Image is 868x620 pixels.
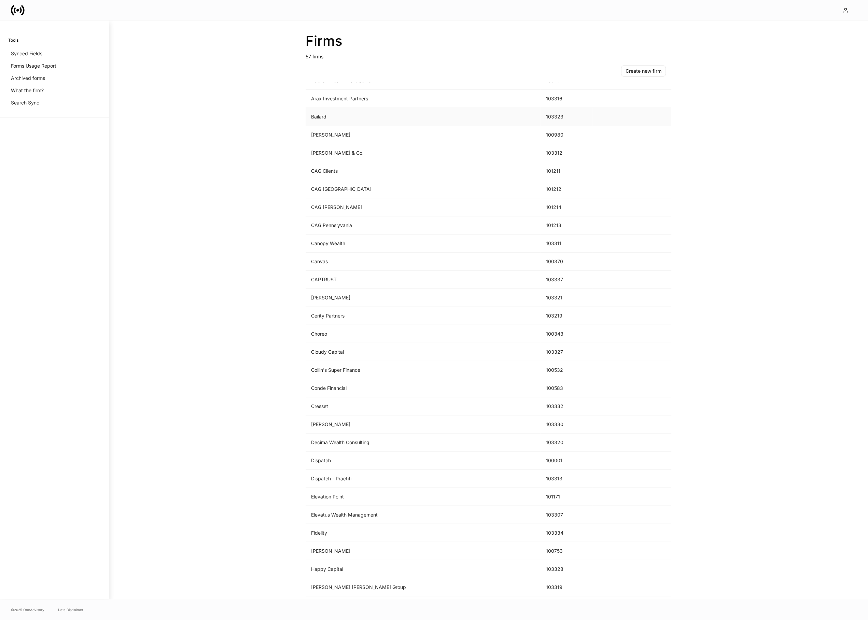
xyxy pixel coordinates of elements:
td: Dispatch [306,452,541,470]
td: Elevation Point [306,488,541,506]
td: 103320 [541,434,592,452]
td: Collin's Super Finance [306,361,541,379]
a: Forms Usage Report [8,60,101,72]
td: 100532 [541,361,592,379]
td: 100370 [541,253,592,271]
td: 103316 [541,90,592,108]
td: [PERSON_NAME] [306,289,541,307]
p: Archived forms [11,75,45,82]
td: 101214 [541,198,592,216]
button: Create new firm [621,66,666,76]
td: 100583 [541,379,592,397]
td: 101213 [541,216,592,235]
td: 103219 [541,307,592,325]
td: Canopy Wealth [306,235,541,253]
h6: Tools [8,37,18,43]
td: Canvas [306,253,541,271]
td: 101211 [541,162,592,180]
a: Search Sync [8,97,101,109]
a: Data Disclaimer [58,607,83,612]
td: 101171 [541,488,592,506]
td: 101212 [541,180,592,198]
p: Forms Usage Report [11,62,56,69]
td: Happy Capital [306,560,541,578]
td: Cloudy Capital [306,343,541,361]
td: 103332 [541,397,592,415]
td: 100343 [541,325,592,343]
td: Dispatch - Practifi [306,470,541,488]
td: Arax Investment Partners [306,90,541,108]
a: What the firm? [8,84,101,97]
h2: Firms [306,33,672,49]
td: 103327 [541,343,592,361]
td: Decima Wealth Consulting [306,434,541,452]
td: 103328 [541,560,592,578]
div: Create new firm [626,68,662,74]
td: [PERSON_NAME] [PERSON_NAME] Group [306,578,541,596]
td: 103330 [541,415,592,434]
p: Search Sync [11,99,39,106]
td: [PERSON_NAME] [306,542,541,560]
td: 103334 [541,524,592,542]
td: 103311 [541,235,592,253]
td: 103312 [541,144,592,162]
p: What the firm? [11,87,44,94]
td: 103337 [541,271,592,289]
td: [PERSON_NAME] & Co. [306,144,541,162]
a: Synced Fields [8,47,101,60]
td: [PERSON_NAME] [306,126,541,144]
td: Conde Financial [306,379,541,397]
td: [PERSON_NAME] [306,415,541,434]
td: CAPTRUST [306,271,541,289]
td: CAG [GEOGRAPHIC_DATA] [306,180,541,198]
td: 100753 [541,542,592,560]
td: Choreo [306,325,541,343]
td: 103321 [541,289,592,307]
td: KD [306,596,541,615]
a: Archived forms [8,72,101,84]
p: 57 firms [306,49,672,60]
span: © 2025 OneAdvisory [11,607,44,612]
td: 100980 [541,126,592,144]
td: 103323 [541,108,592,126]
td: Elevatus Wealth Management [306,506,541,524]
td: 100081 [541,596,592,615]
td: Cerity Partners [306,307,541,325]
td: 103319 [541,578,592,596]
p: Synced Fields [11,50,42,57]
td: 100001 [541,452,592,470]
td: Fidelity [306,524,541,542]
td: 103313 [541,470,592,488]
td: CAG Clients [306,162,541,180]
td: CAG [PERSON_NAME] [306,198,541,216]
td: Cresset [306,397,541,415]
td: CAG Pennslyvania [306,216,541,235]
td: 103307 [541,506,592,524]
td: Bailard [306,108,541,126]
